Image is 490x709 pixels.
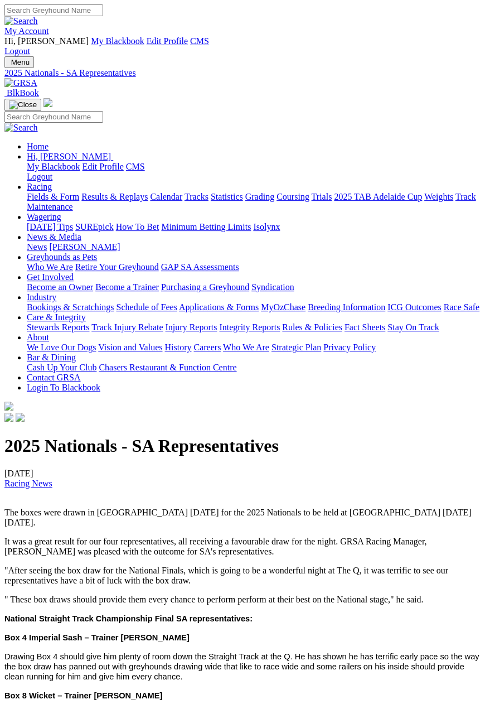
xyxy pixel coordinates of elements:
[27,343,486,353] div: About
[49,242,120,252] a: [PERSON_NAME]
[190,36,209,46] a: CMS
[27,343,96,352] a: We Love Our Dogs
[27,152,111,161] span: Hi, [PERSON_NAME]
[4,614,253,623] span: National Straight Track Championship Final SA representatives:
[424,192,453,201] a: Weights
[219,322,280,332] a: Integrity Reports
[27,302,486,312] div: Industry
[387,322,439,332] a: Stay On Track
[253,222,280,231] a: Isolynx
[4,68,486,78] a: 2025 Nationals - SA Representatives
[4,46,30,56] a: Logout
[211,192,243,201] a: Statistics
[4,111,103,123] input: Search
[164,343,191,352] a: History
[4,402,13,411] img: logo-grsa-white.png
[27,222,73,231] a: [DATE] Tips
[4,479,52,488] a: Racing News
[27,162,486,182] div: Hi, [PERSON_NAME]
[126,162,145,171] a: CMS
[27,152,113,161] a: Hi, [PERSON_NAME]
[4,652,479,681] span: Drawing Box 4 should give him plenty of room down the Straight Track at the Q. He has shown he ha...
[4,413,13,422] img: facebook.svg
[150,192,182,201] a: Calendar
[4,36,486,56] div: My Account
[27,242,486,252] div: News & Media
[443,302,479,312] a: Race Safe
[9,100,37,109] img: Close
[245,192,274,201] a: Grading
[91,322,163,332] a: Track Injury Rebate
[95,282,159,292] a: Become a Trainer
[334,192,422,201] a: 2025 TAB Adelaide Cup
[27,272,74,282] a: Get Involved
[4,4,103,16] input: Search
[251,282,294,292] a: Syndication
[91,36,144,46] a: My Blackbook
[27,252,97,262] a: Greyhounds as Pets
[323,343,376,352] a: Privacy Policy
[165,322,217,332] a: Injury Reports
[4,26,49,36] a: My Account
[4,56,34,68] button: Toggle navigation
[83,162,124,171] a: Edit Profile
[161,222,251,231] a: Minimum Betting Limits
[4,436,486,456] h1: 2025 Nationals - SA Representatives
[27,363,96,372] a: Cash Up Your Club
[27,192,486,212] div: Racing
[4,566,486,586] p: "After seeing the box draw for the National Finals, which is going to be a wonderful night at The...
[179,302,259,312] a: Applications & Forms
[147,36,188,46] a: Edit Profile
[4,99,41,111] button: Toggle navigation
[27,322,89,332] a: Stewards Reports
[27,363,486,373] div: Bar & Dining
[185,192,208,201] a: Tracks
[98,343,162,352] a: Vision and Values
[27,212,61,221] a: Wagering
[282,322,342,332] a: Rules & Policies
[4,123,38,133] img: Search
[11,58,30,66] span: Menu
[27,262,486,272] div: Greyhounds as Pets
[43,98,52,107] img: logo-grsa-white.png
[27,282,93,292] a: Become an Owner
[75,262,159,272] a: Retire Your Greyhound
[27,222,486,232] div: Wagering
[27,232,81,242] a: News & Media
[81,192,148,201] a: Results & Replays
[116,302,177,312] a: Schedule of Fees
[4,537,486,557] p: It was a great result for our four representatives, all receiving a favourable draw for the night...
[345,322,385,332] a: Fact Sheets
[99,363,236,372] a: Chasers Restaurant & Function Centre
[27,182,52,191] a: Racing
[27,292,56,302] a: Industry
[27,192,476,211] a: Track Maintenance
[27,312,86,322] a: Care & Integrity
[27,192,79,201] a: Fields & Form
[308,302,385,312] a: Breeding Information
[4,633,190,642] strong: Box 4 Imperial Sash – Trainer [PERSON_NAME]
[27,373,80,382] a: Contact GRSA
[4,508,486,528] p: The boxes were drawn in [GEOGRAPHIC_DATA] [DATE] for the 2025 Nationals to be held at [GEOGRAPHIC...
[271,343,321,352] a: Strategic Plan
[27,353,76,362] a: Bar & Dining
[27,322,486,332] div: Care & Integrity
[161,282,249,292] a: Purchasing a Greyhound
[4,469,52,488] span: [DATE]
[27,242,47,252] a: News
[27,262,73,272] a: Who We Are
[4,88,39,98] a: BlkBook
[4,595,486,605] p: " These box draws should provide them every chance to perform perform at their best on the Nation...
[27,302,114,312] a: Bookings & Scratchings
[27,282,486,292] div: Get Involved
[27,383,100,392] a: Login To Blackbook
[7,88,39,98] span: BlkBook
[27,162,80,171] a: My Blackbook
[116,222,159,231] a: How To Bet
[161,262,239,272] a: GAP SA Assessments
[27,142,48,151] a: Home
[27,332,49,342] a: About
[223,343,269,352] a: Who We Are
[193,343,221,352] a: Careers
